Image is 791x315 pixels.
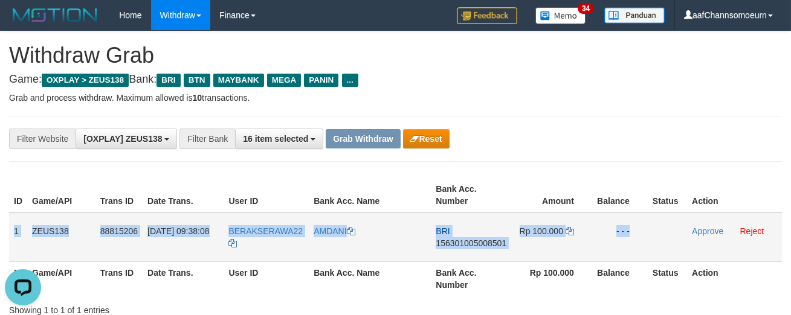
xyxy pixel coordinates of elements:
[9,212,27,262] td: 1
[9,43,782,68] h1: Withdraw Grab
[309,261,431,296] th: Bank Acc. Name
[5,5,41,41] button: Open LiveChat chat widget
[592,212,648,262] td: - - -
[228,226,303,248] a: BERAKSERAWA22
[648,178,687,212] th: Status
[436,238,506,248] span: Copy 156301005008501 to clipboard
[436,226,450,236] span: BRI
[457,7,517,24] img: Feedback.jpg
[304,74,338,87] span: PANIN
[143,178,224,212] th: Date Trans.
[511,261,592,296] th: Rp 100.000
[9,92,782,104] p: Grab and process withdraw. Maximum allowed is transactions.
[578,3,594,14] span: 34
[9,6,101,24] img: MOTION_logo.png
[179,129,235,149] div: Filter Bank
[243,134,308,144] span: 16 item selected
[431,261,511,296] th: Bank Acc. Number
[228,226,303,236] span: BERAKSERAWA22
[157,74,180,87] span: BRI
[192,93,202,103] strong: 10
[687,178,782,212] th: Action
[9,178,27,212] th: ID
[143,261,224,296] th: Date Trans.
[27,261,95,296] th: Game/API
[566,226,574,236] a: Copy 100000 to clipboard
[692,226,723,236] a: Approve
[27,212,95,262] td: ZEUS138
[9,261,27,296] th: ID
[9,74,782,86] h4: Game: Bank:
[342,74,358,87] span: ...
[687,261,782,296] th: Action
[431,178,511,212] th: Bank Acc. Number
[592,178,648,212] th: Balance
[592,261,648,296] th: Balance
[267,74,302,87] span: MEGA
[314,226,355,236] a: AMDANI
[147,226,209,236] span: [DATE] 09:38:08
[309,178,431,212] th: Bank Acc. Name
[604,7,665,24] img: panduan.png
[9,129,76,149] div: Filter Website
[520,226,563,236] span: Rp 100.000
[326,129,400,148] button: Grab Withdraw
[100,226,138,236] span: 88815206
[648,261,687,296] th: Status
[95,261,143,296] th: Trans ID
[213,74,264,87] span: MAYBANK
[535,7,586,24] img: Button%20Memo.svg
[83,134,162,144] span: [OXPLAY] ZEUS138
[27,178,95,212] th: Game/API
[740,226,764,236] a: Reject
[224,178,309,212] th: User ID
[184,74,210,87] span: BTN
[403,129,450,148] button: Reset
[511,178,592,212] th: Amount
[76,129,177,149] button: [OXPLAY] ZEUS138
[95,178,143,212] th: Trans ID
[235,129,323,149] button: 16 item selected
[42,74,129,87] span: OXPLAY > ZEUS138
[224,261,309,296] th: User ID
